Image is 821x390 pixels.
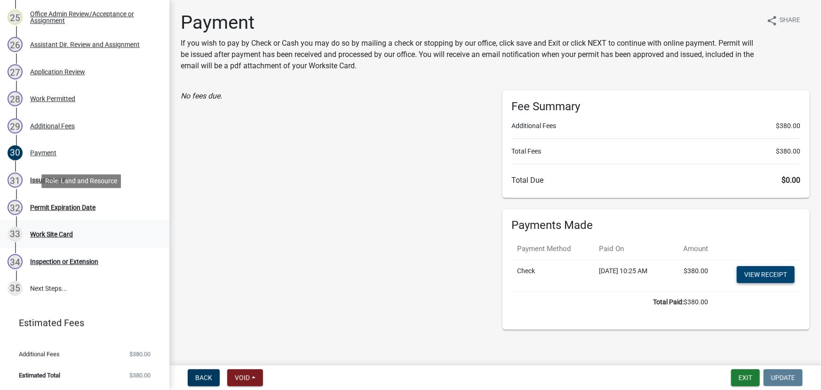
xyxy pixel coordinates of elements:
[731,369,760,386] button: Exit
[8,254,23,269] div: 34
[30,41,140,48] div: Assistant Dir. Review and Assignment
[512,146,801,156] li: Total Fees
[30,231,73,238] div: Work Site Card
[512,219,801,232] h6: Payments Made
[181,11,759,34] h1: Payment
[776,121,800,131] span: $380.00
[30,11,154,24] div: Office Admin Review/Acceptance or Assignment
[8,173,23,188] div: 31
[512,176,801,185] h6: Total Due
[594,238,669,260] th: Paid On
[669,238,714,260] th: Amount
[8,281,23,296] div: 35
[776,146,800,156] span: $380.00
[129,351,151,357] span: $380.00
[19,373,60,379] span: Estimated Total
[512,121,801,131] li: Additional Fees
[19,351,60,357] span: Additional Fees
[669,260,714,291] td: $380.00
[235,374,250,382] span: Void
[781,176,800,185] span: $0.00
[30,177,66,184] div: Issue Permit
[30,96,75,102] div: Work Permitted
[8,314,154,333] a: Estimated Fees
[30,123,75,130] div: Additional Fees
[188,369,220,386] button: Back
[594,260,669,291] td: [DATE] 10:25 AM
[766,15,778,26] i: share
[8,65,23,80] div: 27
[30,69,85,75] div: Application Review
[8,200,23,215] div: 32
[8,146,23,161] div: 30
[8,37,23,52] div: 26
[8,227,23,242] div: 33
[512,100,801,114] h6: Fee Summary
[512,238,594,260] th: Payment Method
[227,369,263,386] button: Void
[129,373,151,379] span: $380.00
[8,119,23,134] div: 29
[195,374,212,382] span: Back
[30,150,56,156] div: Payment
[30,259,98,265] div: Inspection or Extension
[30,204,96,211] div: Permit Expiration Date
[181,38,759,72] p: If you wish to pay by Check or Cash you may do so by mailing a check or stopping by our office, c...
[512,291,714,313] td: $380.00
[653,298,684,306] b: Total Paid:
[41,174,121,188] div: Role: Land and Resource
[764,369,803,386] button: Update
[759,11,808,30] button: shareShare
[8,91,23,106] div: 28
[8,10,23,25] div: 25
[771,374,795,382] span: Update
[181,91,222,100] i: No fees due.
[780,15,800,26] span: Share
[512,260,594,291] td: Check
[737,266,795,283] a: View receipt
